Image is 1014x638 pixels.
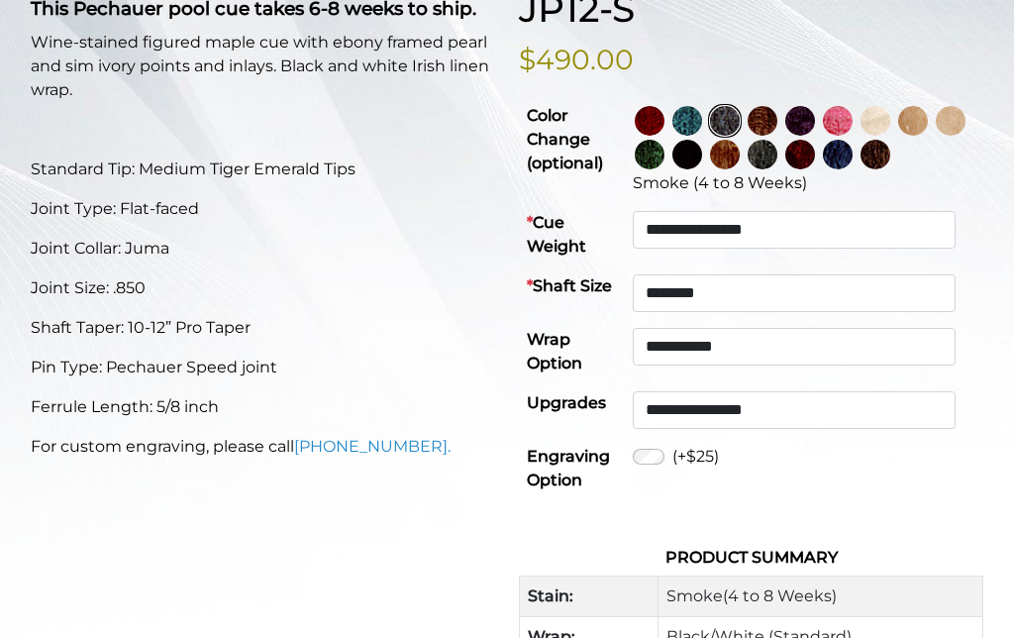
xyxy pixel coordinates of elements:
strong: Color Change (optional) [527,106,603,172]
bdi: $490.00 [519,43,634,76]
img: Rose [748,106,777,136]
p: Joint Size: .850 [31,276,495,300]
p: Pin Type: Pechauer Speed joint [31,356,495,379]
img: Natural [898,106,928,136]
strong: Engraving Option [527,447,610,489]
img: No Stain [861,106,890,136]
td: Smoke [659,576,983,616]
strong: Stain: [528,586,573,605]
img: Green [635,140,664,169]
img: Chestnut [710,140,740,169]
a: [PHONE_NUMBER]. [294,437,451,456]
p: For custom engraving, please call [31,435,495,459]
label: (+$25) [672,445,719,469]
strong: Cue Weight [527,213,586,256]
strong: Upgrades [527,393,606,412]
img: Purple [785,106,815,136]
p: Wine-stained figured maple cue with ebony framed pearl and sim ivory points and inlays. Black and... [31,31,495,102]
strong: Product Summary [665,548,838,567]
img: Ebony [672,140,702,169]
img: Burgundy [785,140,815,169]
img: Blue [823,140,853,169]
p: Shaft Taper: 10-12” Pro Taper [31,316,495,340]
img: Light Natural [936,106,965,136]
strong: Shaft Size [527,276,612,295]
span: (4 to 8 Weeks) [723,586,837,605]
img: Pink [823,106,853,136]
img: Turquoise [672,106,702,136]
p: Standard Tip: Medium Tiger Emerald Tips [31,158,495,181]
img: Smoke [710,106,740,136]
div: Smoke (4 to 8 Weeks) [633,171,975,195]
p: Joint Type: Flat-faced [31,197,495,221]
img: Carbon [748,140,777,169]
strong: Wrap Option [527,330,582,372]
p: Joint Collar: Juma [31,237,495,261]
img: Black Palm [861,140,890,169]
p: Ferrule Length: 5/8 inch [31,395,495,419]
img: Wine [635,106,664,136]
